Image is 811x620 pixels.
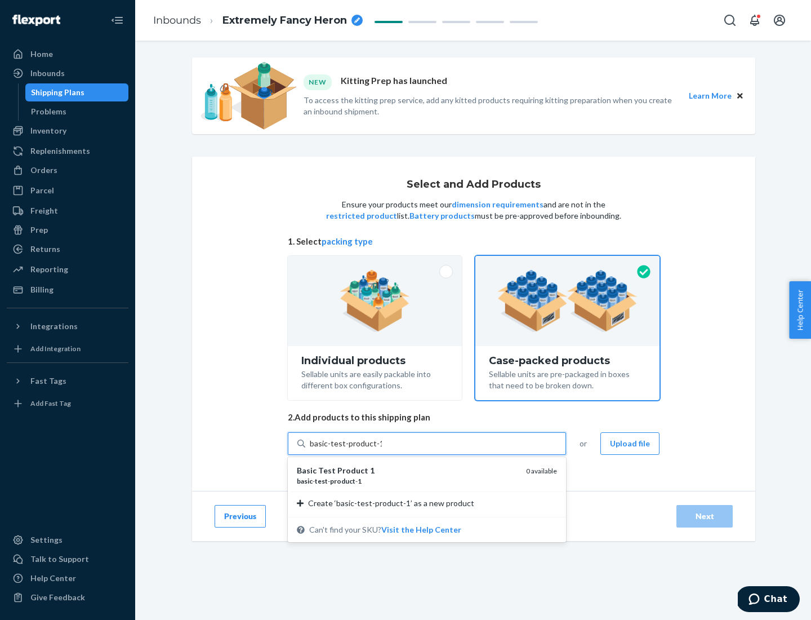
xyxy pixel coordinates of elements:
a: Inventory [7,122,128,140]
a: Add Fast Tag [7,395,128,413]
div: Talk to Support [30,553,89,565]
a: Add Integration [7,340,128,358]
a: Replenishments [7,142,128,160]
div: Replenishments [30,145,90,157]
button: restricted product [326,210,397,222]
span: Create ‘basic-test-product-1’ as a new product [308,498,474,509]
a: Inbounds [153,14,201,26]
p: Kitting Prep has launched [341,74,447,90]
div: Inventory [30,125,66,136]
img: case-pack.59cecea509d18c883b923b81aeac6d0b.png [497,270,638,332]
button: Fast Tags [7,372,128,390]
div: Give Feedback [30,592,85,603]
span: Can't find your SKU? [309,524,461,535]
div: Shipping Plans [31,87,84,98]
a: Returns [7,240,128,258]
a: Help Center [7,569,128,587]
em: product [330,477,355,485]
button: Give Feedback [7,588,128,606]
a: Home [7,45,128,63]
div: Add Integration [30,344,81,353]
div: Sellable units are pre-packaged in boxes that need to be broken down. [489,366,646,391]
div: Fast Tags [30,375,66,387]
div: Billing [30,284,54,295]
a: Reporting [7,260,128,278]
a: Billing [7,281,128,299]
em: 1 [370,466,375,475]
img: individual-pack.facf35554cb0f1810c75b2bd6df2d64e.png [340,270,410,332]
button: Learn More [689,90,732,102]
div: NEW [304,74,332,90]
a: Freight [7,202,128,220]
button: dimension requirements [452,199,543,210]
div: Individual products [301,355,448,366]
h1: Select and Add Products [407,179,541,191]
a: Orders [7,161,128,179]
div: Case-packed products [489,355,646,366]
a: Shipping Plans [25,83,129,101]
button: Open account menu [768,9,791,32]
span: 0 available [526,467,557,475]
div: Integrations [30,321,78,332]
button: Battery products [409,210,475,222]
p: To access the kitting prep service, add any kitted products requiring kitting preparation when yo... [304,95,679,117]
ol: breadcrumbs [144,4,372,37]
div: Add Fast Tag [30,398,71,408]
span: 1. Select [288,236,660,247]
a: Settings [7,531,128,549]
a: Inbounds [7,64,128,82]
button: Integrations [7,317,128,335]
em: Test [318,466,336,475]
div: Freight [30,205,58,216]
div: Inbounds [30,68,65,79]
em: Basic [297,466,317,475]
button: Help Center [789,281,811,339]
div: Reporting [30,264,68,275]
button: Next [676,505,733,528]
a: Prep [7,221,128,239]
button: Close Navigation [106,9,128,32]
button: Basic Test Product 1basic-test-product-10 availableCreate ‘basic-test-product-1’ as a new product... [381,524,461,535]
div: Sellable units are easily packable into different box configurations. [301,366,448,391]
em: basic [297,477,313,485]
button: Talk to Support [7,550,128,568]
p: Ensure your products meet our and are not in the list. must be pre-approved before inbounding. [325,199,622,222]
button: Open Search Box [719,9,741,32]
span: or [580,438,587,449]
button: packing type [322,236,373,247]
button: Previous [215,505,266,528]
div: Parcel [30,185,54,196]
a: Parcel [7,181,128,200]
em: 1 [358,477,362,485]
div: Home [30,48,53,60]
span: 2. Add products to this shipping plan [288,411,660,423]
button: Close [734,90,746,102]
span: Extremely Fancy Heron [222,14,347,28]
em: Product [337,466,368,475]
div: - - - [297,476,517,486]
input: Basic Test Product 1basic-test-product-10 availableCreate ‘basic-test-product-1’ as a new product... [310,438,382,449]
iframe: Opens a widget where you can chat to one of our agents [738,586,800,614]
button: Upload file [600,432,660,455]
a: Problems [25,103,129,121]
button: Open notifications [743,9,766,32]
div: Problems [31,106,66,117]
img: Flexport logo [12,15,60,26]
em: test [315,477,328,485]
div: Orders [30,165,57,176]
div: Settings [30,534,63,546]
div: Returns [30,243,60,255]
div: Next [686,511,723,522]
div: Help Center [30,573,76,584]
div: Prep [30,224,48,236]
